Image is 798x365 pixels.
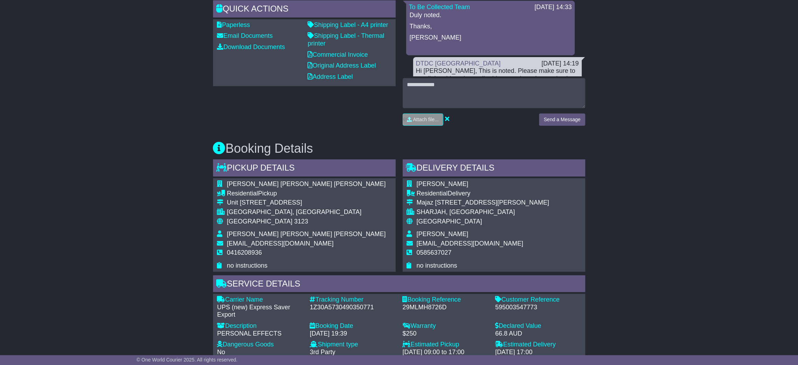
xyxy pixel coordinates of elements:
span: [PERSON_NAME] [417,180,468,187]
div: Warranty [403,322,488,330]
div: Booking Reference [403,296,488,304]
div: Customer Reference [495,296,581,304]
a: To Be Collected Team [409,4,470,11]
div: $250 [403,330,488,338]
span: [GEOGRAPHIC_DATA] [417,218,482,225]
div: 1Z30A5730490350771 [310,304,396,311]
div: Declared Value [495,322,581,330]
a: Email Documents [217,32,273,39]
div: Carrier Name [217,296,303,304]
span: [EMAIL_ADDRESS][DOMAIN_NAME] [227,240,334,247]
span: Residential [227,190,258,197]
div: Service Details [213,275,585,294]
div: Delivery Details [403,159,585,178]
span: 0416208936 [227,249,262,256]
a: Address Label [308,73,353,80]
div: 29MLMH8726D [403,304,488,311]
div: Dangerous Goods [217,341,303,349]
div: [DATE] 09:00 to 17:00 [403,349,488,356]
span: 3rd Party [310,349,336,356]
div: Description [217,322,303,330]
div: [DATE] 17:00 [495,349,581,356]
span: [PERSON_NAME] [PERSON_NAME] [PERSON_NAME] [227,180,386,187]
span: © One World Courier 2025. All rights reserved. [136,357,238,363]
div: [DATE] 14:19 [542,60,579,68]
div: PERSONAL EFFECTS [217,330,303,338]
span: [EMAIL_ADDRESS][DOMAIN_NAME] [417,240,523,247]
div: Hi [PERSON_NAME], This is noted. Please make sure to email the shipper's email address and not th... [416,67,579,90]
span: [GEOGRAPHIC_DATA] [227,218,292,225]
div: Estimated Delivery [495,341,581,349]
div: Tracking Number [310,296,396,304]
a: Commercial Invoice [308,51,368,58]
span: [PERSON_NAME] [PERSON_NAME] [PERSON_NAME] [227,230,386,237]
a: DTDC [GEOGRAPHIC_DATA] [416,60,501,67]
div: Quick Actions [213,0,396,19]
span: No [217,349,225,356]
div: Shipment type [310,341,396,349]
div: [DATE] 19:39 [310,330,396,338]
span: 0585637027 [417,249,452,256]
a: Shipping Label - Thermal printer [308,32,384,47]
div: Pickup Details [213,159,396,178]
div: Delivery [417,190,549,198]
span: [PERSON_NAME] [417,230,468,237]
p: [PERSON_NAME] [410,34,571,42]
div: [DATE] 14:33 [535,4,572,11]
div: Pickup [227,190,386,198]
div: Booking Date [310,322,396,330]
span: 3123 [294,218,308,225]
a: Download Documents [217,43,285,50]
div: UPS (new) Express Saver Export [217,304,303,319]
div: Estimated Pickup [403,341,488,349]
button: Send a Message [539,113,585,126]
div: Unit [STREET_ADDRESS] [227,199,386,207]
span: Residential [417,190,448,197]
h3: Booking Details [213,142,585,156]
a: Paperless [217,21,250,28]
div: [GEOGRAPHIC_DATA], [GEOGRAPHIC_DATA] [227,208,386,216]
p: Thanks, [410,23,571,30]
div: 595003547773 [495,304,581,311]
p: Duly noted. [410,12,571,19]
div: 66.8 AUD [495,330,581,338]
span: no instructions [417,262,457,269]
a: Shipping Label - A4 printer [308,21,388,28]
a: Original Address Label [308,62,376,69]
div: Majaz [STREET_ADDRESS][PERSON_NAME] [417,199,549,207]
div: SHARJAH, [GEOGRAPHIC_DATA] [417,208,549,216]
span: no instructions [227,262,268,269]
